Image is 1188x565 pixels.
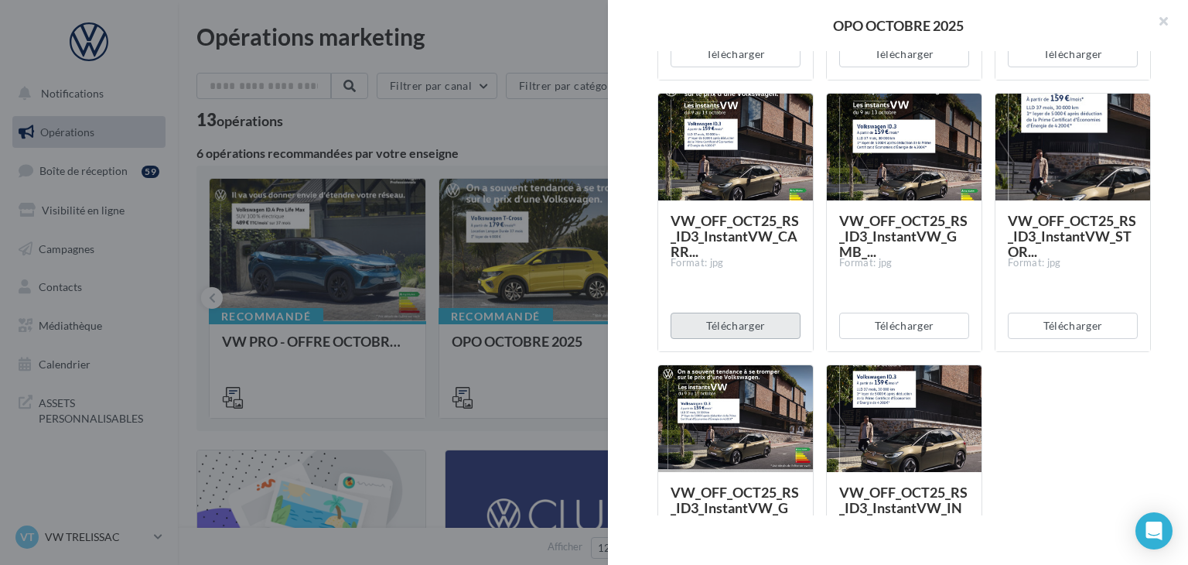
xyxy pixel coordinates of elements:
span: VW_OFF_OCT25_RS_ID3_InstantVW_GMB_... [839,212,968,260]
button: Télécharger [1008,41,1138,67]
button: Télécharger [671,313,801,339]
span: VW_OFF_OCT25_RS_ID3_InstantVW_CARR... [671,212,799,260]
div: OPO OCTOBRE 2025 [633,19,1163,33]
div: Format: jpg [671,256,801,270]
button: Télécharger [671,41,801,67]
span: VW_OFF_OCT25_RS_ID3_InstantVW_GMB_... [671,484,799,532]
button: Télécharger [1008,313,1138,339]
span: VW_OFF_OCT25_RS_ID3_InstantVW_STOR... [1008,212,1136,260]
div: Format: jpg [1008,256,1138,270]
button: Télécharger [839,313,969,339]
div: Open Intercom Messenger [1135,512,1173,550]
span: VW_OFF_OCT25_RS_ID3_InstantVW_INST... [839,484,968,532]
button: Télécharger [839,41,969,67]
div: Format: jpg [839,256,969,270]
